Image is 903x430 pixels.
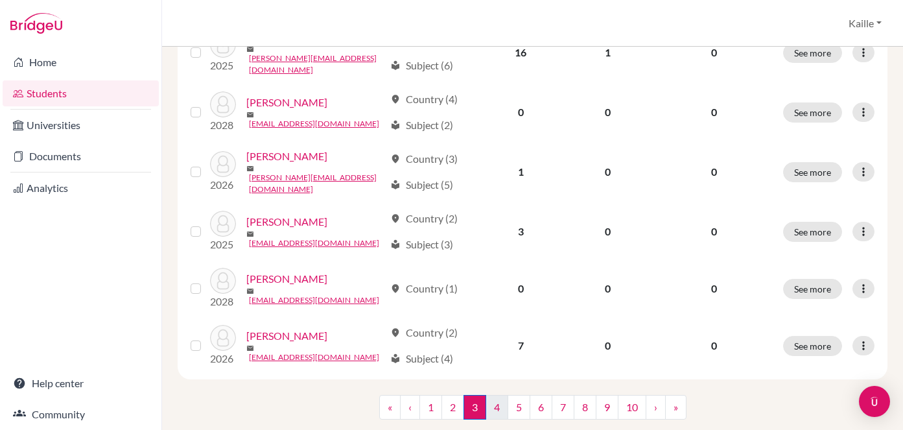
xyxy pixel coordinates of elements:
a: Community [3,401,159,427]
img: Hayashi, Miyu [210,325,236,351]
a: [EMAIL_ADDRESS][DOMAIN_NAME] [249,237,379,249]
img: Bridge-U [10,13,62,34]
td: 1 [478,141,563,203]
a: [EMAIL_ADDRESS][DOMAIN_NAME] [249,118,379,130]
div: Country (1) [390,281,458,296]
td: 0 [563,84,653,141]
div: Subject (3) [390,237,453,252]
div: Country (2) [390,211,458,226]
a: 4 [486,395,508,420]
p: 0 [661,224,768,239]
a: [PERSON_NAME] [246,328,327,344]
div: Subject (6) [390,58,453,73]
p: 2025 [210,237,236,252]
span: location_on [390,94,401,104]
span: local_library [390,60,401,71]
span: location_on [390,283,401,294]
td: 0 [478,84,563,141]
a: Documents [3,143,159,169]
span: local_library [390,120,401,130]
img: Hasebe, Luna [210,151,236,177]
button: See more [783,43,842,63]
a: 9 [596,395,618,420]
div: Open Intercom Messenger [859,386,890,417]
span: location_on [390,328,401,338]
p: 2026 [210,351,236,366]
a: [PERSON_NAME][EMAIL_ADDRESS][DOMAIN_NAME] [249,172,385,195]
a: [PERSON_NAME] [246,271,327,287]
a: [EMAIL_ADDRESS][DOMAIN_NAME] [249,352,379,363]
span: location_on [390,154,401,164]
span: local_library [390,353,401,364]
span: mail [246,45,254,53]
a: 7 [552,395,574,420]
td: 16 [478,21,563,84]
td: 0 [563,203,653,260]
img: Hasegawa, Mao [210,211,236,237]
span: mail [246,287,254,295]
td: 1 [563,21,653,84]
p: 0 [661,164,768,180]
img: Harimoto, Hiroyuki [210,91,236,117]
div: Subject (4) [390,351,453,366]
a: 1 [419,395,442,420]
p: 2028 [210,117,236,133]
span: 3 [463,395,486,420]
button: Kaille [843,11,887,36]
p: 0 [661,45,768,60]
a: » [665,395,686,420]
a: [PERSON_NAME] [246,214,327,230]
p: 2025 [210,58,236,73]
div: Subject (5) [390,177,453,193]
td: 0 [563,260,653,317]
div: Subject (2) [390,117,453,133]
a: « [379,395,401,420]
a: [PERSON_NAME] [246,149,327,164]
button: See more [783,336,842,356]
p: 0 [661,104,768,120]
a: 8 [574,395,596,420]
a: Home [3,49,159,75]
a: 10 [618,395,646,420]
a: 2 [441,395,464,420]
a: [EMAIL_ADDRESS][DOMAIN_NAME] [249,294,379,306]
span: mail [246,165,254,173]
a: 6 [530,395,552,420]
span: local_library [390,180,401,190]
td: 0 [478,260,563,317]
p: 2026 [210,177,236,193]
a: [PERSON_NAME][EMAIL_ADDRESS][DOMAIN_NAME] [249,53,385,76]
nav: ... [379,395,686,430]
td: 7 [478,317,563,374]
a: Analytics [3,175,159,201]
a: › [646,395,666,420]
span: mail [246,230,254,238]
button: See more [783,162,842,182]
button: See more [783,102,842,123]
p: 0 [661,281,768,296]
span: mail [246,111,254,119]
a: 5 [508,395,530,420]
div: Country (3) [390,151,458,167]
p: 0 [661,338,768,353]
a: Help center [3,370,159,396]
a: ‹ [400,395,420,420]
a: [PERSON_NAME] [246,95,327,110]
button: See more [783,279,842,299]
td: 0 [563,141,653,203]
p: 2028 [210,294,236,309]
div: Country (2) [390,325,458,340]
span: location_on [390,213,401,224]
img: Hashimoto, Hugo [210,268,236,294]
a: Students [3,80,159,106]
button: See more [783,222,842,242]
div: Country (4) [390,91,458,107]
a: Universities [3,112,159,138]
span: mail [246,344,254,352]
span: local_library [390,239,401,250]
td: 3 [478,203,563,260]
td: 0 [563,317,653,374]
